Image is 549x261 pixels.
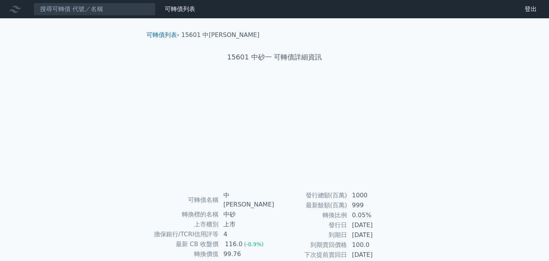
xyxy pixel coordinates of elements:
td: 轉換價值 [149,249,219,259]
td: 上市 [219,219,274,229]
td: 中[PERSON_NAME] [219,191,274,210]
td: 到期日 [274,230,347,240]
td: 中砂 [219,210,274,219]
li: › [146,30,179,40]
td: 轉換標的名稱 [149,210,219,219]
td: 發行日 [274,220,347,230]
td: 0.05% [347,210,400,220]
td: 到期賣回價格 [274,240,347,250]
td: 轉換比例 [274,210,347,220]
td: [DATE] [347,230,400,240]
a: 登出 [518,3,543,15]
td: 1000 [347,191,400,200]
span: (-0.9%) [244,241,264,247]
td: 999 [347,200,400,210]
a: 可轉債列表 [165,5,195,13]
a: 可轉債列表 [146,31,177,38]
td: 可轉債名稱 [149,191,219,210]
li: 15601 中[PERSON_NAME] [181,30,260,40]
td: 上市櫃別 [149,219,219,229]
td: 4 [219,229,274,239]
input: 搜尋可轉債 代號／名稱 [34,3,156,16]
td: 最新 CB 收盤價 [149,239,219,249]
td: 最新餘額(百萬) [274,200,347,210]
h1: 15601 中砂一 可轉債詳細資訊 [140,52,409,62]
td: [DATE] [347,250,400,260]
td: 擔保銀行/TCRI信用評等 [149,229,219,239]
td: [DATE] [347,220,400,230]
td: 發行總額(百萬) [274,191,347,200]
td: 99.76 [219,249,274,259]
td: 100.0 [347,240,400,250]
div: 116.0 [223,240,244,249]
td: 下次提前賣回日 [274,250,347,260]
